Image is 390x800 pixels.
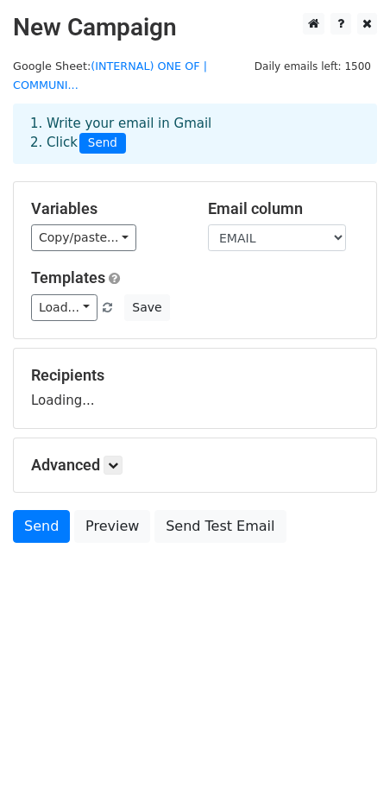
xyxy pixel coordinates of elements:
div: 1. Write your email in Gmail 2. Click [17,114,373,154]
a: Daily emails left: 1500 [248,60,377,72]
a: Send [13,510,70,543]
h5: Email column [208,199,359,218]
h5: Advanced [31,456,359,475]
h2: New Campaign [13,13,377,42]
a: Preview [74,510,150,543]
h5: Variables [31,199,182,218]
a: Send Test Email [154,510,286,543]
div: Loading... [31,366,359,411]
span: Daily emails left: 1500 [248,57,377,76]
h5: Recipients [31,366,359,385]
small: Google Sheet: [13,60,207,92]
a: (INTERNAL) ONE OF | COMMUNI... [13,60,207,92]
span: Send [79,133,126,154]
button: Save [124,294,169,321]
a: Load... [31,294,97,321]
a: Copy/paste... [31,224,136,251]
a: Templates [31,268,105,287]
